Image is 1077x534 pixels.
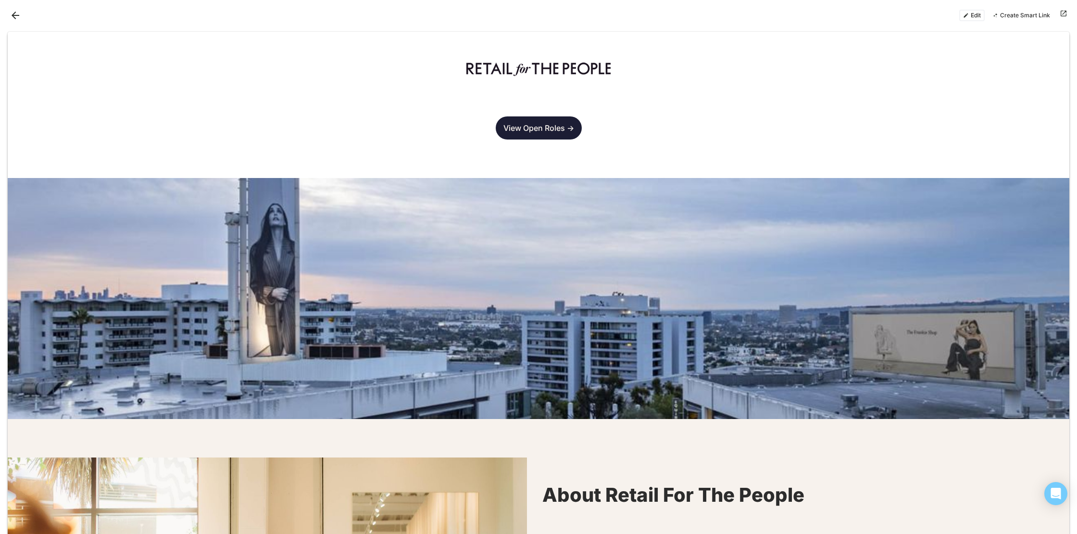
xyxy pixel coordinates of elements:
button: Create Smart Link [989,10,1054,21]
a: View Open Roles -> [496,116,582,140]
button: Edit [959,10,985,21]
strong: About Retail For The People [542,483,804,507]
div: Open Intercom Messenger [1044,482,1067,505]
button: Back [8,8,23,23]
img: Retail For The People logo [466,63,611,76]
